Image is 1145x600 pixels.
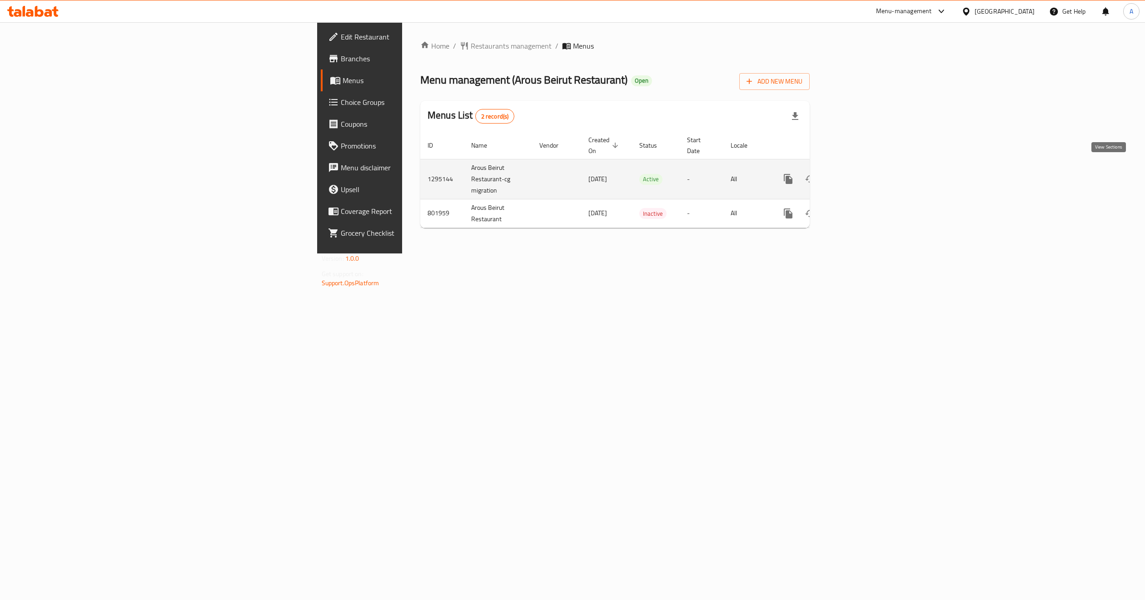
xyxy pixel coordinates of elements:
span: Active [639,174,662,184]
span: Coupons [341,119,501,129]
span: Status [639,140,669,151]
div: Inactive [639,208,667,219]
div: Open [631,75,652,86]
div: [GEOGRAPHIC_DATA] [975,6,1035,16]
button: more [777,203,799,224]
td: All [723,159,770,199]
a: Branches [321,48,508,69]
span: Name [471,140,499,151]
span: 1.0.0 [345,253,359,264]
span: Menus [573,40,594,51]
th: Actions [770,132,872,159]
button: Change Status [799,168,821,190]
span: Version: [322,253,344,264]
a: Menus [321,69,508,91]
span: Created On [588,134,621,156]
td: - [680,199,723,228]
td: All [723,199,770,228]
div: Export file [784,105,806,127]
span: Promotions [341,140,501,151]
td: - [680,159,723,199]
button: Add New Menu [739,73,810,90]
span: Get support on: [322,268,363,280]
a: Grocery Checklist [321,222,508,244]
a: Coverage Report [321,200,508,222]
span: 2 record(s) [476,112,514,121]
li: / [555,40,558,51]
span: Upsell [341,184,501,195]
span: Menu management ( Arous Beirut Restaurant ) [420,69,627,90]
span: Vendor [539,140,570,151]
span: [DATE] [588,207,607,219]
table: enhanced table [420,132,872,228]
span: Restaurants management [471,40,552,51]
span: ID [428,140,445,151]
span: Locale [731,140,759,151]
span: Branches [341,53,501,64]
span: Open [631,77,652,84]
a: Coupons [321,113,508,135]
a: Menu disclaimer [321,157,508,179]
h2: Menus List [428,109,514,124]
span: Start Date [687,134,712,156]
a: Upsell [321,179,508,200]
nav: breadcrumb [420,40,810,51]
a: Choice Groups [321,91,508,113]
span: Choice Groups [341,97,501,108]
a: Promotions [321,135,508,157]
span: Grocery Checklist [341,228,501,238]
a: Support.OpsPlatform [322,277,379,289]
a: Edit Restaurant [321,26,508,48]
button: more [777,168,799,190]
div: Menu-management [876,6,932,17]
span: Coverage Report [341,206,501,217]
button: Change Status [799,203,821,224]
span: Menus [343,75,501,86]
div: Total records count [475,109,515,124]
span: Inactive [639,208,667,219]
span: Menu disclaimer [341,162,501,173]
span: A [1130,6,1133,16]
span: [DATE] [588,173,607,185]
span: Add New Menu [747,76,802,87]
span: Edit Restaurant [341,31,501,42]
